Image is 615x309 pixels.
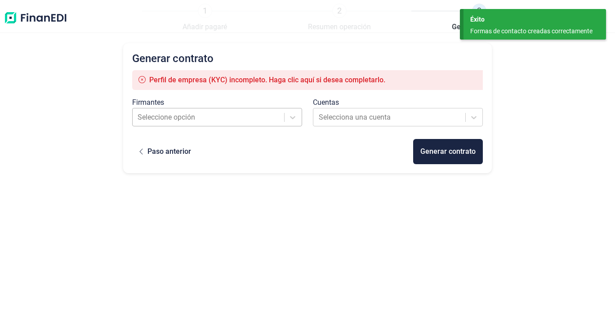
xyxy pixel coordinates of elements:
[132,52,483,65] h2: Generar contrato
[420,146,476,157] div: Generar contrato
[313,97,483,108] div: Cuentas
[472,4,486,18] span: 3
[132,139,198,164] button: Paso anterior
[470,27,593,36] div: Formas de contacto creadas correctamente
[4,4,67,32] img: Logo de aplicación
[470,15,599,24] div: Éxito
[132,97,302,108] div: Firmantes
[413,139,483,164] button: Generar contrato
[149,76,385,84] span: Perfil de empresa (KYC) incompleto. Haga clic aquí si desea completarlo.
[452,22,507,32] span: Generar contrato
[452,4,507,32] a: 3Generar contrato
[147,146,191,157] div: Paso anterior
